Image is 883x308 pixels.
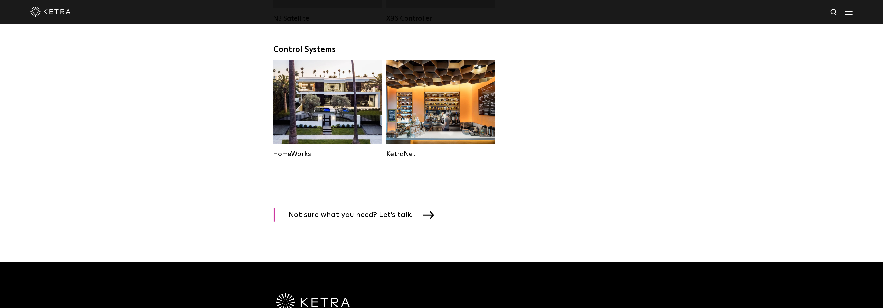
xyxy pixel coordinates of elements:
[273,150,382,158] div: HomeWorks
[423,211,434,219] img: arrow
[30,7,71,17] img: ketra-logo-2019-white
[386,150,495,158] div: KetraNet
[274,45,610,55] div: Control Systems
[273,60,382,158] a: HomeWorks Residential Solution
[386,60,495,158] a: KetraNet Legacy System
[845,8,853,15] img: Hamburger%20Nav.svg
[274,208,442,222] a: Not sure what you need? Let's talk.
[830,8,838,17] img: search icon
[289,208,423,222] span: Not sure what you need? Let's talk.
